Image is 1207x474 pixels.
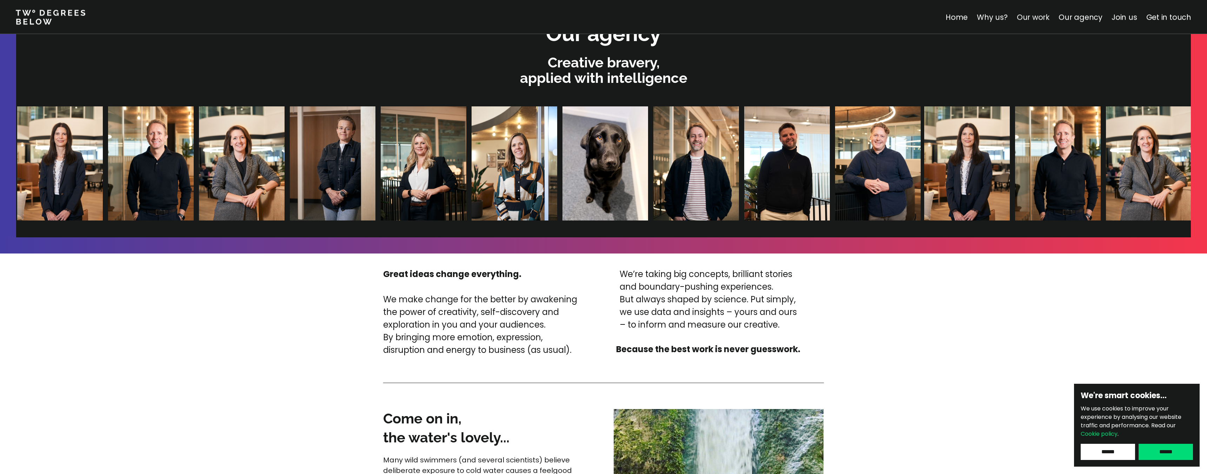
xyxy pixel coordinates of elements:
span: Read our . [1081,421,1176,438]
img: Matt H [651,106,736,220]
p: We’re taking big concepts, brilliant stories and boundary-pushing experiences. But always shaped ... [620,268,797,331]
img: Clare [922,106,1007,220]
img: Lizzie [469,106,555,220]
img: Dani [287,106,373,220]
strong: Great ideas change everything. [383,268,521,280]
img: James [1013,106,1098,220]
img: Gemma [196,106,282,220]
img: James [106,106,191,220]
strong: Because the best work is never guesswork. [616,343,800,355]
img: Gemma [1103,106,1189,220]
h3: Come on in, the water's lovely... [383,409,581,447]
a: Get in touch [1146,12,1191,22]
a: Our agency [1059,12,1102,22]
a: Join us [1112,12,1137,22]
p: Creative bravery, applied with intelligence [20,55,1187,86]
p: We make change for the better by awakening the power of creativity, self-discovery and exploratio... [383,293,585,356]
img: Clare [15,106,100,220]
img: Ryan [742,106,827,220]
img: Matt E [833,106,918,220]
a: Cookie policy [1081,430,1118,438]
p: We use cookies to improve your experience by analysing our website traffic and performance. [1081,404,1193,438]
a: Home [946,12,968,22]
img: Halina [378,106,464,220]
a: Why us? [977,12,1008,22]
a: Our work [1017,12,1049,22]
h6: We're smart cookies… [1081,390,1193,401]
